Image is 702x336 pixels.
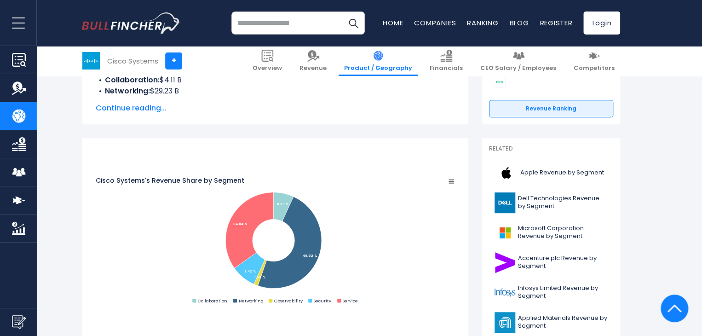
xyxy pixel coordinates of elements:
tspan: Cisco Systems's Revenue Share by Segment [96,176,244,185]
svg: Cisco Systems's Revenue Share by Segment [96,149,455,333]
a: Revenue Ranking [489,100,613,117]
a: + [165,52,182,70]
img: AMAT logo [495,312,515,333]
a: Financials [424,46,468,76]
span: CEO Salary / Employees [480,64,556,72]
span: Continue reading... [96,103,455,114]
a: Microsoft Corporation Revenue by Segment [489,220,613,245]
tspan: 34.84 % [233,222,247,226]
a: Dell Technologies Revenue by Segment [489,190,613,215]
a: Apple Revenue by Segment [489,160,613,185]
span: Accenture plc Revenue by Segment [518,255,608,270]
span: Financials [430,64,463,72]
a: Competitors [568,46,620,76]
a: Ranking [467,18,498,28]
a: Accenture plc Revenue by Segment [489,250,613,275]
li: $4.11 B [96,75,455,86]
a: Applied Materials Revenue by Segment [489,310,613,335]
img: bullfincher logo [82,12,181,34]
a: Overview [247,46,288,76]
span: Infosys Limited Revenue by Segment [518,284,608,300]
a: CEO Salary / Employees [475,46,562,76]
span: Product / Geography [344,64,412,72]
tspan: 1.39 % [254,275,266,279]
a: Companies [414,18,456,28]
a: Login [583,12,620,35]
button: Search [342,12,365,35]
a: Home [383,18,403,28]
tspan: 48.52 % [303,254,317,258]
a: Go to homepage [82,12,181,34]
img: INFY logo [495,282,515,303]
text: Security [314,298,332,304]
text: Observability [274,298,303,304]
a: Blog [509,18,529,28]
img: MSFT logo [495,222,515,243]
span: Apple Revenue by Segment [520,169,604,177]
div: Cisco Systems [107,56,158,66]
span: Competitors [574,64,615,72]
img: AAPL logo [495,162,518,183]
img: CSCO logo [82,52,100,70]
a: Revenue [294,46,332,76]
img: DELL logo [495,192,515,213]
tspan: 8.42 % [244,269,256,273]
p: Related [489,145,613,153]
span: Applied Materials Revenue by Segment [518,314,608,330]
b: Collaboration: [105,75,160,85]
b: Networking: [105,86,150,96]
img: Hewlett Packard Enterprise Company competitors logo [494,76,506,88]
a: Register [540,18,572,28]
a: Infosys Limited Revenue by Segment [489,280,613,305]
span: Microsoft Corporation Revenue by Segment [518,225,608,240]
span: Overview [253,64,282,72]
text: Service [343,298,358,304]
text: Networking [238,298,263,304]
text: Collaboration [198,298,227,304]
a: Product / Geography [339,46,418,76]
span: Dell Technologies Revenue by Segment [518,195,608,210]
img: ACN logo [495,252,515,273]
tspan: 6.83 % [276,202,289,206]
li: $29.23 B [96,86,455,97]
span: Revenue [299,64,327,72]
